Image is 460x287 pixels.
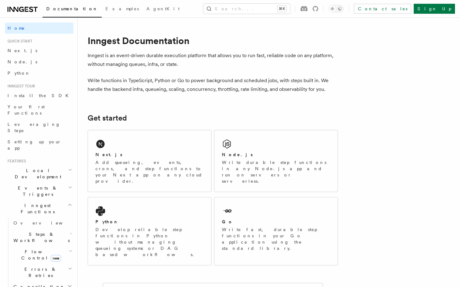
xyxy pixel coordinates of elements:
span: Documentation [46,6,98,11]
span: Events & Triggers [5,185,68,197]
span: Inngest tour [5,84,35,89]
span: Features [5,159,26,164]
button: Events & Triggers [5,182,74,200]
a: Examples [102,2,143,17]
a: Sign Up [414,4,455,14]
a: Home [5,22,74,34]
span: Leveraging Steps [8,122,60,133]
a: Node.jsWrite durable step functions in any Node.js app and run on servers or serverless. [214,130,338,192]
span: Steps & Workflows [11,231,70,244]
button: Flow Controlnew [11,246,74,264]
p: Write durable step functions in any Node.js app and run on servers or serverless. [222,159,330,184]
span: Examples [105,6,139,11]
span: Overview [13,220,78,225]
p: Write functions in TypeScript, Python or Go to power background and scheduled jobs, with steps bu... [88,76,338,94]
h1: Inngest Documentation [88,35,338,46]
button: Search...⌘K [203,4,290,14]
span: Errors & Retries [11,266,68,279]
span: Your first Functions [8,104,45,116]
span: Install the SDK [8,93,72,98]
span: AgentKit [146,6,180,11]
span: Home [8,25,25,31]
button: Inngest Functions [5,200,74,217]
span: Local Development [5,167,68,180]
h2: Go [222,219,233,225]
p: Add queueing, events, crons, and step functions to your Next app on any cloud provider. [95,159,204,184]
a: Setting up your app [5,136,74,154]
a: Documentation [43,2,102,17]
a: Python [5,67,74,79]
span: Setting up your app [8,139,61,151]
button: Errors & Retries [11,264,74,281]
p: Develop reliable step functions in Python without managing queueing systems or DAG based workflows. [95,226,204,258]
button: Steps & Workflows [11,229,74,246]
button: Local Development [5,165,74,182]
a: Get started [88,114,127,122]
a: Leveraging Steps [5,119,74,136]
a: Next.js [5,45,74,56]
a: Contact sales [354,4,411,14]
kbd: ⌘K [278,6,286,12]
a: Overview [11,217,74,229]
a: Next.jsAdd queueing, events, crons, and step functions to your Next app on any cloud provider. [88,130,212,192]
a: Your first Functions [5,101,74,119]
span: Python [8,71,30,76]
h2: Python [95,219,119,225]
span: new [51,255,61,262]
p: Inngest is an event-driven durable execution platform that allows you to run fast, reliable code ... [88,51,338,69]
h2: Next.js [95,151,122,158]
a: PythonDevelop reliable step functions in Python without managing queueing systems or DAG based wo... [88,197,212,265]
span: Next.js [8,48,37,53]
span: Inngest Functions [5,202,68,215]
p: Write fast, durable step functions in your Go application using the standard library. [222,226,330,251]
h2: Node.js [222,151,253,158]
a: AgentKit [143,2,183,17]
button: Toggle dark mode [329,5,344,12]
span: Flow Control [11,249,69,261]
a: Node.js [5,56,74,67]
span: Node.js [8,59,37,64]
a: GoWrite fast, durable step functions in your Go application using the standard library. [214,197,338,265]
span: Quick start [5,39,32,44]
a: Install the SDK [5,90,74,101]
